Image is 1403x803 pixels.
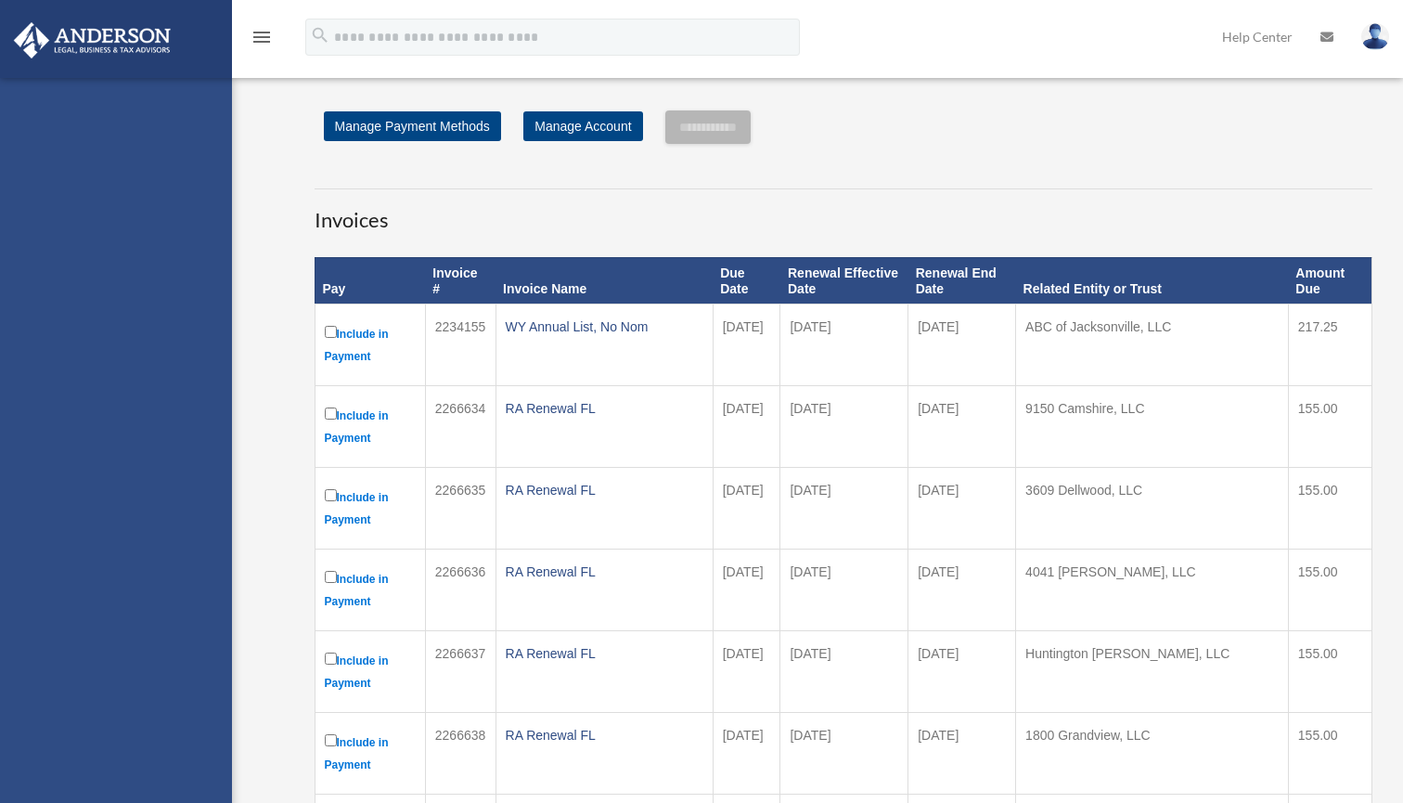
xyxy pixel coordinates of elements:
i: search [310,25,330,45]
input: Include in Payment [325,326,337,338]
label: Include in Payment [325,567,416,613]
th: Invoice Name [496,257,713,304]
td: 4041 [PERSON_NAME], LLC [1016,550,1289,631]
td: 155.00 [1288,631,1371,713]
label: Include in Payment [325,486,416,531]
td: [DATE] [713,631,780,713]
a: menu [251,32,273,48]
input: Include in Payment [325,734,337,746]
td: 2266634 [425,386,496,468]
label: Include in Payment [325,731,416,776]
a: Manage Payment Methods [324,111,501,141]
td: 2266638 [425,713,496,795]
td: [DATE] [780,550,908,631]
td: ABC of Jacksonville, LLC [1016,304,1289,386]
div: RA Renewal FL [506,395,703,421]
td: 217.25 [1288,304,1371,386]
td: [DATE] [780,304,908,386]
td: [DATE] [780,631,908,713]
td: 2266636 [425,550,496,631]
td: [DATE] [713,713,780,795]
th: Renewal Effective Date [780,257,908,304]
td: [DATE] [713,386,780,468]
td: [DATE] [908,631,1016,713]
label: Include in Payment [325,649,416,694]
th: Renewal End Date [908,257,1016,304]
label: Include in Payment [325,404,416,449]
img: User Pic [1361,23,1389,50]
i: menu [251,26,273,48]
div: WY Annual List, No Nom [506,314,703,340]
input: Include in Payment [325,489,337,501]
th: Invoice # [425,257,496,304]
td: 3609 Dellwood, LLC [1016,468,1289,550]
td: [DATE] [908,550,1016,631]
td: Huntington [PERSON_NAME], LLC [1016,631,1289,713]
td: 2234155 [425,304,496,386]
td: 9150 Camshire, LLC [1016,386,1289,468]
td: [DATE] [908,304,1016,386]
td: [DATE] [713,550,780,631]
th: Due Date [713,257,780,304]
div: RA Renewal FL [506,477,703,503]
a: Manage Account [523,111,642,141]
td: [DATE] [713,468,780,550]
td: [DATE] [780,386,908,468]
th: Related Entity or Trust [1016,257,1289,304]
input: Include in Payment [325,653,337,665]
td: [DATE] [908,386,1016,468]
div: RA Renewal FL [506,722,703,748]
td: 2266635 [425,468,496,550]
th: Amount Due [1288,257,1371,304]
img: Anderson Advisors Platinum Portal [8,22,176,58]
td: [DATE] [908,713,1016,795]
label: Include in Payment [325,322,416,368]
td: 2266637 [425,631,496,713]
td: 155.00 [1288,386,1371,468]
td: 1800 Grandview, LLC [1016,713,1289,795]
td: [DATE] [780,713,908,795]
div: RA Renewal FL [506,559,703,585]
input: Include in Payment [325,571,337,583]
h3: Invoices [315,188,1372,235]
input: Include in Payment [325,408,337,420]
td: [DATE] [780,468,908,550]
td: 155.00 [1288,468,1371,550]
td: [DATE] [713,304,780,386]
td: 155.00 [1288,713,1371,795]
div: RA Renewal FL [506,641,703,667]
th: Pay [315,257,425,304]
td: [DATE] [908,468,1016,550]
td: 155.00 [1288,550,1371,631]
